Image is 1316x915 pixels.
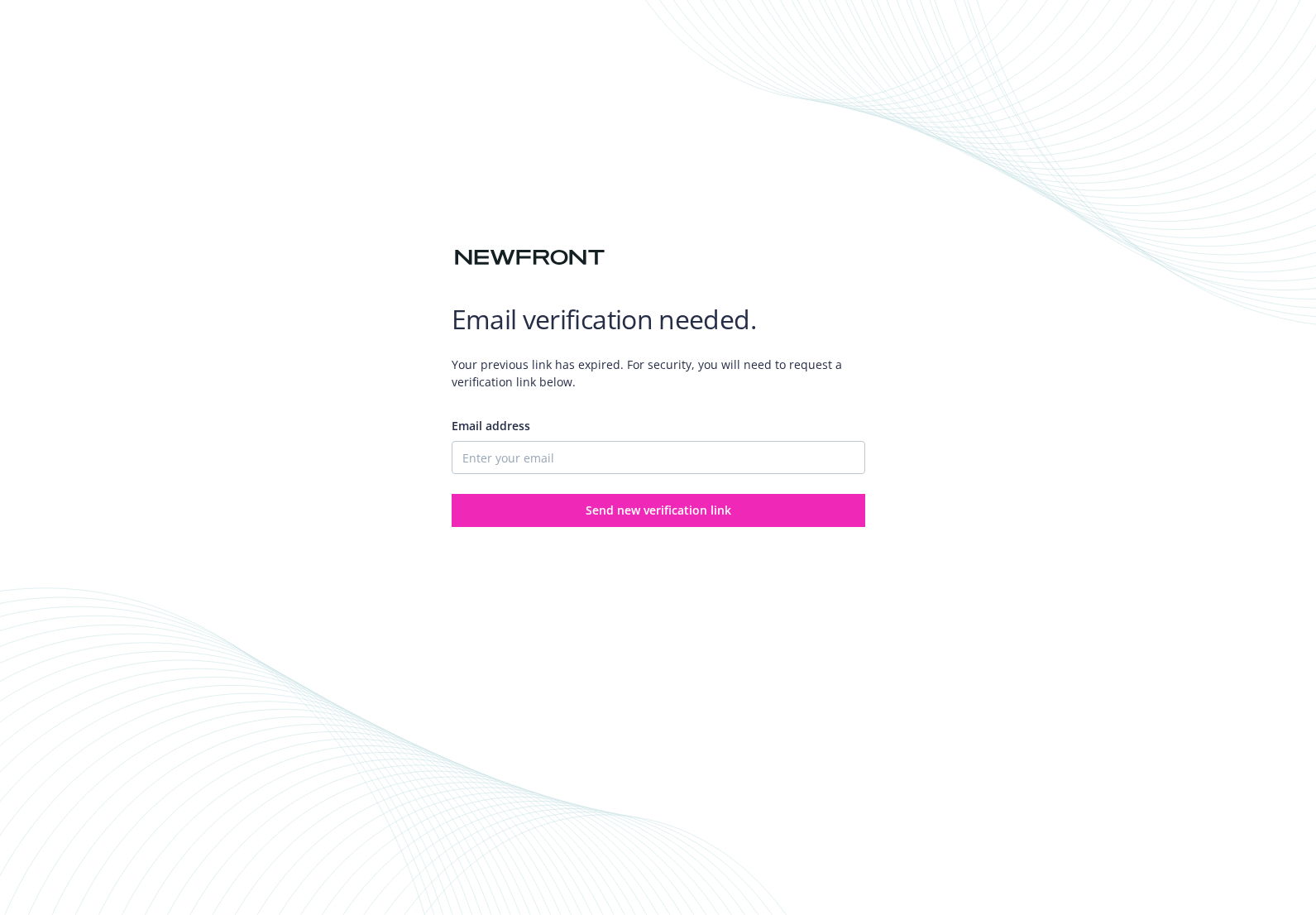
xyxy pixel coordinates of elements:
input: Enter your email [452,441,865,474]
img: Newfront logo [452,243,608,272]
span: Email address [452,418,530,434]
span: Send new verification link [586,502,731,518]
button: Send new verification link [452,494,865,527]
h1: Email verification needed. [452,303,865,336]
span: Your previous link has expired. For security, you will need to request a verification link below. [452,343,865,404]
